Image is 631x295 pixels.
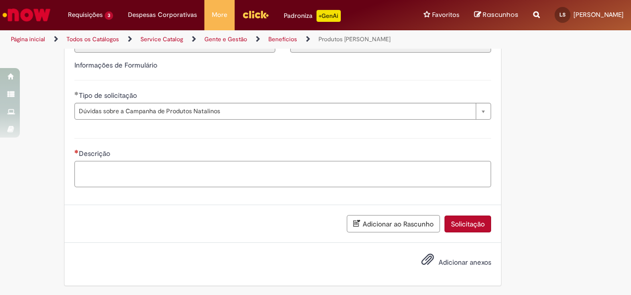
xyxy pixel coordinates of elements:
span: Tipo de solicitação [79,91,139,100]
span: More [212,10,227,20]
a: Gente e Gestão [204,35,247,43]
span: LS [560,11,566,18]
span: [PERSON_NAME] [573,10,624,19]
span: Obrigatório Preenchido [74,91,79,95]
span: Adicionar anexos [439,258,491,267]
a: Página inicial [11,35,45,43]
span: Dúvidas sobre a Campanha de Produtos Natalinos [79,103,471,119]
p: +GenAi [316,10,341,22]
span: Rascunhos [483,10,518,19]
span: Favoritos [432,10,459,20]
img: click_logo_yellow_360x200.png [242,7,269,22]
button: Adicionar ao Rascunho [347,215,440,232]
div: Padroniza [284,10,341,22]
label: Informações de Formulário [74,61,157,70]
a: Service Catalog [140,35,183,43]
span: Necessários [74,149,79,153]
a: Todos os Catálogos [66,35,119,43]
ul: Trilhas de página [7,30,413,49]
span: Despesas Corporativas [128,10,197,20]
button: Adicionar anexos [419,250,437,273]
a: Rascunhos [474,10,518,20]
button: Solicitação [444,216,491,232]
textarea: Descrição [74,161,491,187]
a: Benefícios [268,35,297,43]
span: Descrição [79,149,112,158]
span: 3 [105,11,113,20]
span: Requisições [68,10,103,20]
img: ServiceNow [1,5,52,25]
a: Produtos [PERSON_NAME] [318,35,390,43]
